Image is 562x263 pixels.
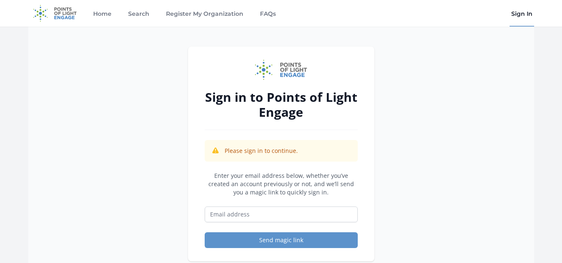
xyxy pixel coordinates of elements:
[225,147,298,155] p: Please sign in to continue.
[255,60,307,80] img: Points of Light Engage logo
[205,172,358,197] p: Enter your email address below, whether you’ve created an account previously or not, and we’ll se...
[205,206,358,222] input: Email address
[205,90,358,120] h2: Sign in to Points of Light Engage
[205,232,358,248] button: Send magic link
